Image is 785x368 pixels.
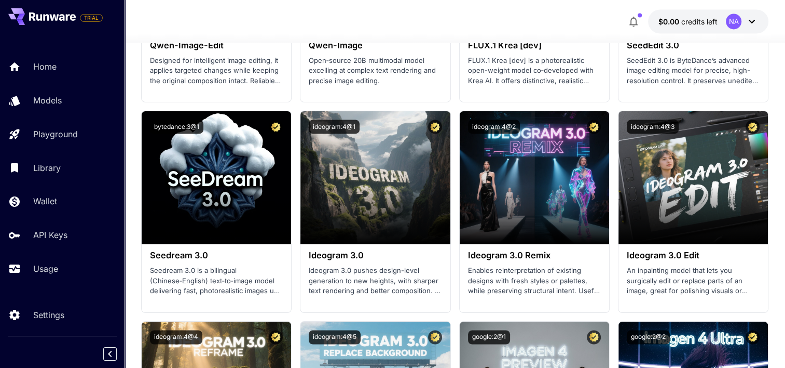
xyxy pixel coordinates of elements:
[80,11,103,24] span: Add your payment card to enable full platform functionality.
[627,266,760,296] p: An inpainting model that lets you surgically edit or replace parts of an image, great for polishi...
[428,120,442,134] button: Certified Model – Vetted for best performance and includes a commercial license.
[648,9,768,33] button: $0.00NA
[150,41,283,50] h3: Qwen-Image-Edit
[726,14,741,29] div: NA
[103,347,117,361] button: Collapse sidebar
[33,195,57,207] p: Wallet
[150,266,283,296] p: Seedream 3.0 is a bilingual (Chinese‑English) text‑to‑image model delivering fast, photorealistic...
[150,56,283,86] p: Designed for intelligent image editing, it applies targeted changes while keeping the original co...
[627,56,760,86] p: SeedEdit 3.0 is ByteDance’s advanced image editing model for precise, high-resolution control. It...
[587,120,601,134] button: Certified Model – Vetted for best performance and includes a commercial license.
[80,14,102,22] span: TRIAL
[309,251,442,260] h3: Ideogram 3.0
[33,128,78,140] p: Playground
[309,330,361,344] button: ideogram:4@5
[658,16,718,27] div: $0.00
[269,330,283,344] button: Certified Model – Vetted for best performance and includes a commercial license.
[746,120,760,134] button: Certified Model – Vetted for best performance and includes a commercial license.
[309,56,442,86] p: Open‑source 20B multimodal model excelling at complex text rendering and precise image editing.
[111,345,125,363] div: Collapse sidebar
[627,251,760,260] h3: Ideogram 3.0 Edit
[33,60,57,73] p: Home
[618,111,768,244] img: alt
[746,330,760,344] button: Certified Model – Vetted for best performance and includes a commercial license.
[309,266,442,296] p: Ideogram 3.0 pushes design-level generation to new heights, with sharper text rendering and bette...
[658,17,681,26] span: $0.00
[309,41,442,50] h3: Qwen-Image
[33,162,61,174] p: Library
[468,251,601,260] h3: Ideogram 3.0 Remix
[627,120,679,134] button: ideogram:4@3
[33,229,67,241] p: API Keys
[150,251,283,260] h3: Seedream 3.0
[142,111,291,244] img: alt
[468,56,601,86] p: FLUX.1 Krea [dev] is a photorealistic open-weight model co‑developed with Krea AI. It offers dist...
[150,120,203,134] button: bytedance:3@1
[587,330,601,344] button: Certified Model – Vetted for best performance and includes a commercial license.
[309,120,360,134] button: ideogram:4@1
[33,262,58,275] p: Usage
[428,330,442,344] button: Certified Model – Vetted for best performance and includes a commercial license.
[468,266,601,296] p: Enables reinterpretation of existing designs with fresh styles or palettes, while preserving stru...
[150,330,202,344] button: ideogram:4@4
[460,111,609,244] img: alt
[468,120,520,134] button: ideogram:4@2
[627,41,760,50] h3: SeedEdit 3.0
[33,94,62,107] p: Models
[627,330,670,344] button: google:2@2
[33,309,64,321] p: Settings
[468,41,601,50] h3: FLUX.1 Krea [dev]
[681,17,718,26] span: credits left
[269,120,283,134] button: Certified Model – Vetted for best performance and includes a commercial license.
[468,330,510,344] button: google:2@1
[300,111,450,244] img: alt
